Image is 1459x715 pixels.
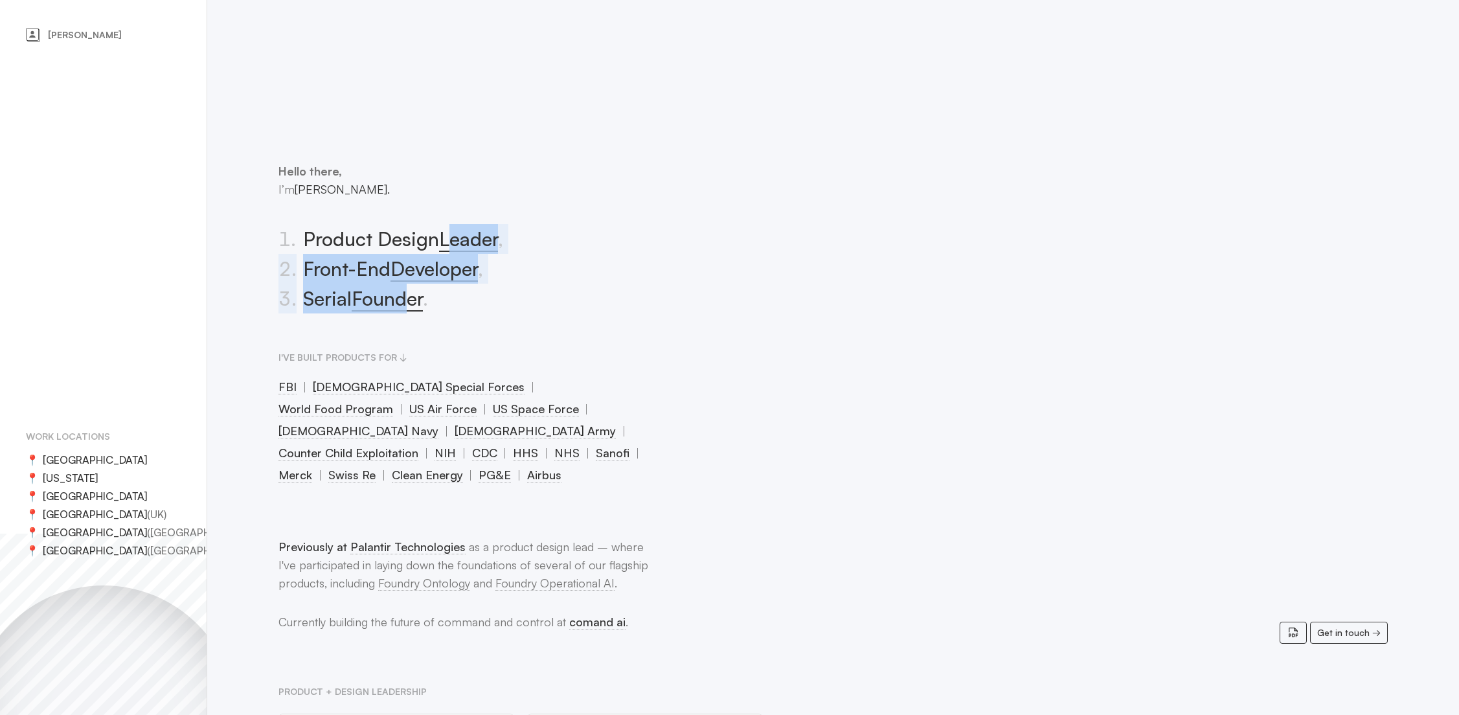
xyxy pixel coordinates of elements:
[493,402,579,416] span: US Space Force
[428,446,462,460] a: NIH
[147,541,257,560] span: ( [GEOGRAPHIC_DATA] )
[43,451,147,469] span: [GEOGRAPHIC_DATA]
[527,468,561,482] span: Airbus
[554,446,580,460] span: NHS
[478,256,483,280] span: ,
[278,286,291,310] span: 3
[569,615,626,630] a: comand ai
[278,162,650,198] p: I’m
[495,576,615,591] a: Foundry Operational AI
[378,576,470,591] a: Foundry Ontology
[498,227,503,251] span: ,
[278,683,1388,701] h2: Product + Design Leadership
[43,505,147,523] span: [GEOGRAPHIC_DATA]
[147,505,166,523] span: ( UK )
[278,539,466,554] span: Previously at
[26,523,43,541] span: 📍
[435,446,456,460] span: NIH
[278,254,650,284] li: Front-End
[409,402,477,416] span: US Air Force
[350,539,466,554] a: Palantir Technologies
[43,523,147,541] span: [GEOGRAPHIC_DATA]
[147,523,257,541] span: ( [GEOGRAPHIC_DATA] )
[479,468,511,482] span: PG&E
[439,227,498,252] span: Leader
[278,284,303,313] span: .
[506,446,545,460] a: HHS
[272,380,303,394] a: FBI
[278,256,291,280] span: 2
[278,224,650,254] li: Product Design
[278,468,312,482] span: Merck
[390,256,478,282] span: Developer
[466,446,504,460] a: CDC
[43,469,98,487] span: [US_STATE]
[26,487,43,505] span: 📍
[596,446,629,460] span: Sanofi
[278,380,297,394] span: FBI
[472,446,497,460] span: CDC
[278,224,303,254] span: .
[272,468,319,482] a: Merck
[278,254,303,284] span: .
[278,348,650,367] h2: I've built products for
[26,541,43,560] span: 📍
[448,424,622,438] a: [DEMOGRAPHIC_DATA] Army
[278,538,650,592] p: as a product design lead – where I've participated in laying down the foundations of several of o...
[352,286,423,312] span: Founder
[278,446,418,460] span: Counter Child Exploitation
[26,469,43,487] span: 📍
[26,451,43,469] span: 📍
[423,286,428,310] span: .
[589,446,636,460] a: Sanofi
[313,380,525,394] span: [DEMOGRAPHIC_DATA] Special Forces
[392,468,463,482] span: Clean Energy
[278,402,393,416] span: World Food Program
[278,424,438,438] span: [DEMOGRAPHIC_DATA] Navy
[1317,624,1370,642] span: Get in touch
[295,182,390,196] span: [PERSON_NAME].
[455,424,616,438] span: [DEMOGRAPHIC_DATA] Army
[26,26,181,44] a: [PERSON_NAME]
[1280,622,1307,644] a: Resume
[278,227,291,251] span: 1
[278,613,650,631] p: Currently building the future of command and control at .
[43,487,147,505] span: [GEOGRAPHIC_DATA]
[43,541,147,560] span: [GEOGRAPHIC_DATA]
[306,380,531,394] a: [DEMOGRAPHIC_DATA] Special Forces
[328,468,376,482] span: Swiss Re
[513,446,538,460] span: HHS
[278,284,650,313] li: Serial
[26,427,181,446] h2: Work locations
[1310,622,1388,644] a: Get in touch
[278,164,342,178] span: Hello there,
[26,505,43,523] span: 📍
